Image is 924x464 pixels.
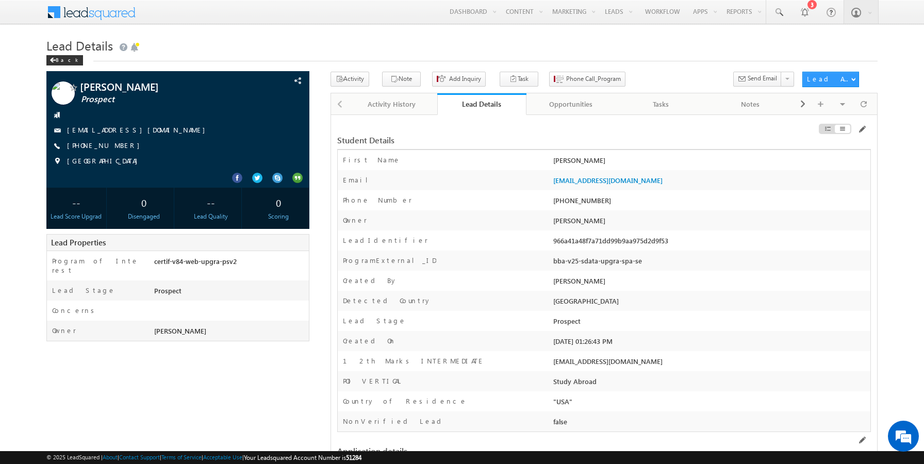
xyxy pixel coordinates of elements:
[714,98,786,110] div: Notes
[432,72,486,87] button: Add Inquiry
[184,212,239,221] div: Lead Quality
[437,93,527,115] a: Lead Details
[52,256,142,275] label: Program of Interest
[67,156,143,167] span: [GEOGRAPHIC_DATA]
[748,74,777,83] span: Send Email
[553,176,663,185] a: [EMAIL_ADDRESS][DOMAIN_NAME]
[67,125,210,134] a: [EMAIL_ADDRESS][DOMAIN_NAME]
[116,212,171,221] div: Disengaged
[348,93,437,115] a: Activity History
[154,326,206,335] span: [PERSON_NAME]
[551,417,870,431] div: false
[343,155,401,164] label: First Name
[343,336,396,345] label: Created On
[733,72,782,87] button: Send Email
[802,72,859,87] button: Lead Actions
[152,286,309,300] div: Prospect
[81,94,245,105] span: Prospect
[52,306,98,315] label: Concerns
[337,136,688,145] div: Student Details
[551,376,870,391] div: Study Abroad
[331,72,369,87] button: Activity
[566,74,621,84] span: Phone Call_Program
[624,98,697,110] div: Tasks
[551,356,870,371] div: [EMAIL_ADDRESS][DOMAIN_NAME]
[343,417,445,426] label: NonVerified Lead
[535,98,607,110] div: Opportunities
[343,175,376,185] label: Email
[549,72,625,87] button: Phone Call_Program
[49,212,104,221] div: Lead Score Upgrad
[346,454,361,461] span: 51284
[184,193,239,212] div: --
[119,454,160,460] a: Contact Support
[551,236,870,250] div: 966a41a48f7a71dd99b9aa975d2d9f53
[553,216,605,225] span: [PERSON_NAME]
[343,216,367,225] label: Owner
[551,336,870,351] div: [DATE] 01:26:43 PM
[551,276,870,290] div: [PERSON_NAME]
[203,454,242,460] a: Acceptable Use
[706,93,796,115] a: Notes
[500,72,538,87] button: Task
[551,195,870,210] div: [PHONE_NUMBER]
[343,396,467,406] label: Country of Residence
[343,356,484,366] label: 12th Marks INTERMEDIATE
[103,454,118,460] a: About
[67,141,145,151] span: [PHONE_NUMBER]
[343,376,403,386] label: POI VERTICAL
[244,454,361,461] span: Your Leadsquared Account Number is
[49,193,104,212] div: --
[251,193,306,212] div: 0
[343,316,406,325] label: Lead Stage
[80,81,244,92] span: [PERSON_NAME]
[52,286,115,295] label: Lead Stage
[382,72,421,87] button: Note
[343,256,436,265] label: ProgramExternal_ID
[343,276,398,285] label: Created By
[551,316,870,330] div: Prospect
[343,195,412,205] label: Phone Number
[551,296,870,310] div: [GEOGRAPHIC_DATA]
[52,326,76,335] label: Owner
[807,74,851,84] div: Lead Actions
[116,193,171,212] div: 0
[46,37,113,54] span: Lead Details
[551,155,870,170] div: [PERSON_NAME]
[46,55,83,65] div: Back
[251,212,306,221] div: Scoring
[526,93,616,115] a: Opportunities
[161,454,202,460] a: Terms of Service
[551,396,870,411] div: "USA"
[52,81,75,108] img: Profile photo
[551,256,870,270] div: bba-v25-sdata-upgra-spa-se
[152,256,309,271] div: certif-v84-web-upgra-psv2
[343,236,428,245] label: LeadIdentifier
[343,296,432,305] label: Detected Country
[46,55,88,63] a: Back
[616,93,706,115] a: Tasks
[51,237,106,247] span: Lead Properties
[356,98,428,110] div: Activity History
[46,453,361,462] span: © 2025 LeadSquared | | | | |
[449,74,481,84] span: Add Inquiry
[445,99,519,109] div: Lead Details
[337,446,688,456] div: Application details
